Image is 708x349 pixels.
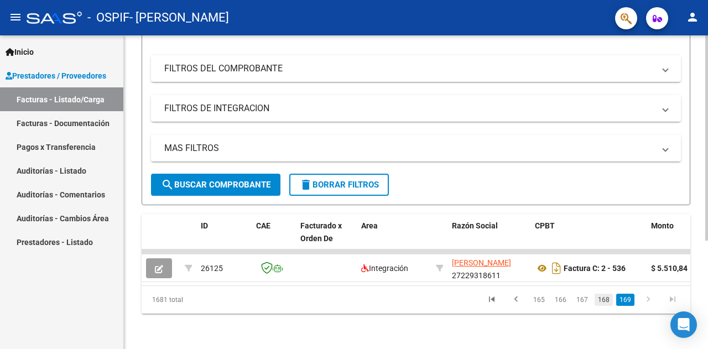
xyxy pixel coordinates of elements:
datatable-header-cell: CPBT [530,214,647,263]
a: go to last page [662,294,683,306]
datatable-header-cell: ID [196,214,252,263]
span: Facturado x Orden De [300,221,342,243]
button: Borrar Filtros [289,174,389,196]
mat-icon: person [686,11,699,24]
span: - [PERSON_NAME] [129,6,229,30]
span: Monto [651,221,674,230]
datatable-header-cell: Razón Social [447,214,530,263]
a: 165 [530,294,548,306]
mat-icon: search [161,178,174,191]
a: go to next page [638,294,659,306]
datatable-header-cell: Facturado x Orden De [296,214,357,263]
span: Prestadores / Proveedores [6,70,106,82]
mat-icon: menu [9,11,22,24]
li: page 167 [571,290,593,309]
mat-panel-title: MAS FILTROS [164,142,654,154]
span: 26125 [201,264,223,273]
datatable-header-cell: Area [357,214,431,263]
div: 27229318611 [452,257,526,280]
mat-expansion-panel-header: FILTROS DE INTEGRACION [151,95,681,122]
mat-panel-title: FILTROS DE INTEGRACION [164,102,654,114]
a: 167 [573,294,591,306]
li: page 169 [615,290,636,309]
a: 168 [595,294,613,306]
span: CAE [256,221,270,230]
mat-icon: delete [299,178,313,191]
span: Buscar Comprobante [161,180,270,190]
span: Area [361,221,378,230]
div: Open Intercom Messenger [670,311,697,338]
span: Razón Social [452,221,498,230]
a: 169 [616,294,634,306]
span: - OSPIF [87,6,129,30]
span: Integración [361,264,408,273]
strong: Factura C: 2 - 536 [564,264,626,273]
span: ID [201,221,208,230]
mat-expansion-panel-header: MAS FILTROS [151,135,681,162]
div: 1681 total [142,286,249,314]
mat-expansion-panel-header: FILTROS DEL COMPROBANTE [151,55,681,82]
li: page 165 [528,290,550,309]
i: Descargar documento [549,259,564,277]
button: Buscar Comprobante [151,174,280,196]
mat-panel-title: FILTROS DEL COMPROBANTE [164,62,654,75]
strong: $ 5.510,84 [651,264,688,273]
a: go to previous page [506,294,527,306]
span: [PERSON_NAME] [452,258,511,267]
li: page 166 [550,290,571,309]
a: 166 [551,294,570,306]
span: Borrar Filtros [299,180,379,190]
span: Inicio [6,46,34,58]
li: page 168 [593,290,615,309]
datatable-header-cell: CAE [252,214,296,263]
span: CPBT [535,221,555,230]
a: go to first page [481,294,502,306]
